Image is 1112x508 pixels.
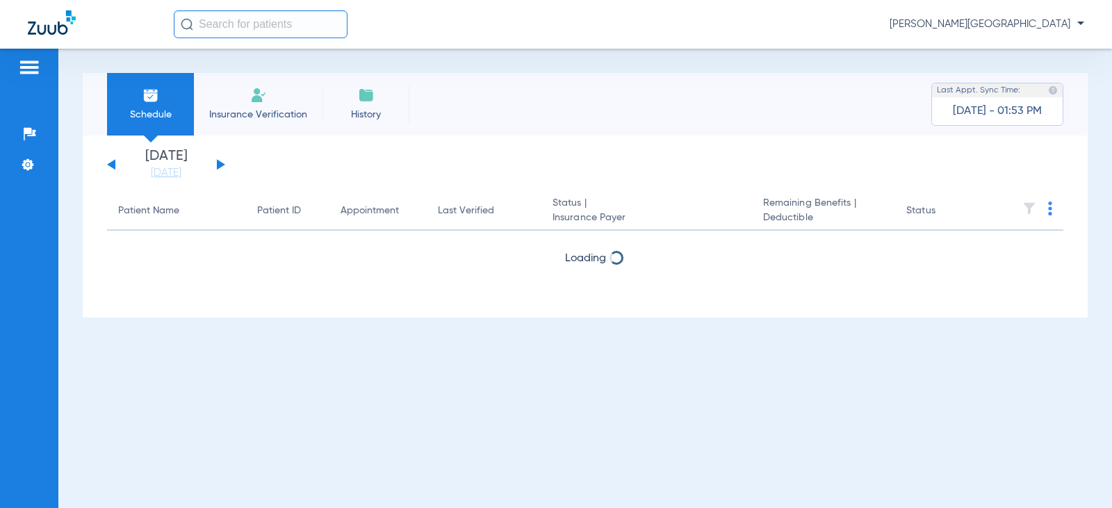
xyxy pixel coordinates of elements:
th: Status | [541,192,752,231]
div: Last Verified [438,204,494,218]
input: Search for patients [174,10,347,38]
span: Loading [565,253,606,264]
div: Appointment [341,204,399,218]
img: History [358,87,375,104]
span: Deductible [763,211,884,225]
span: History [333,108,399,122]
span: Insurance Verification [204,108,312,122]
span: Last Appt. Sync Time: [937,83,1020,97]
div: Patient Name [118,204,179,218]
img: group-dot-blue.svg [1048,202,1052,215]
img: Zuub Logo [28,10,76,35]
div: Appointment [341,204,416,218]
th: Status [895,192,989,231]
th: Remaining Benefits | [752,192,895,231]
div: Patient ID [257,204,318,218]
div: Last Verified [438,204,530,218]
span: Schedule [117,108,183,122]
img: Schedule [142,87,159,104]
div: Patient ID [257,204,301,218]
img: Search Icon [181,18,193,31]
a: [DATE] [124,166,208,180]
span: [DATE] - 01:53 PM [953,104,1042,118]
span: Insurance Payer [553,211,741,225]
img: last sync help info [1048,85,1058,95]
img: Manual Insurance Verification [250,87,267,104]
div: Patient Name [118,204,235,218]
img: filter.svg [1022,202,1036,215]
li: [DATE] [124,149,208,180]
img: hamburger-icon [18,59,40,76]
span: [PERSON_NAME][GEOGRAPHIC_DATA] [890,17,1084,31]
